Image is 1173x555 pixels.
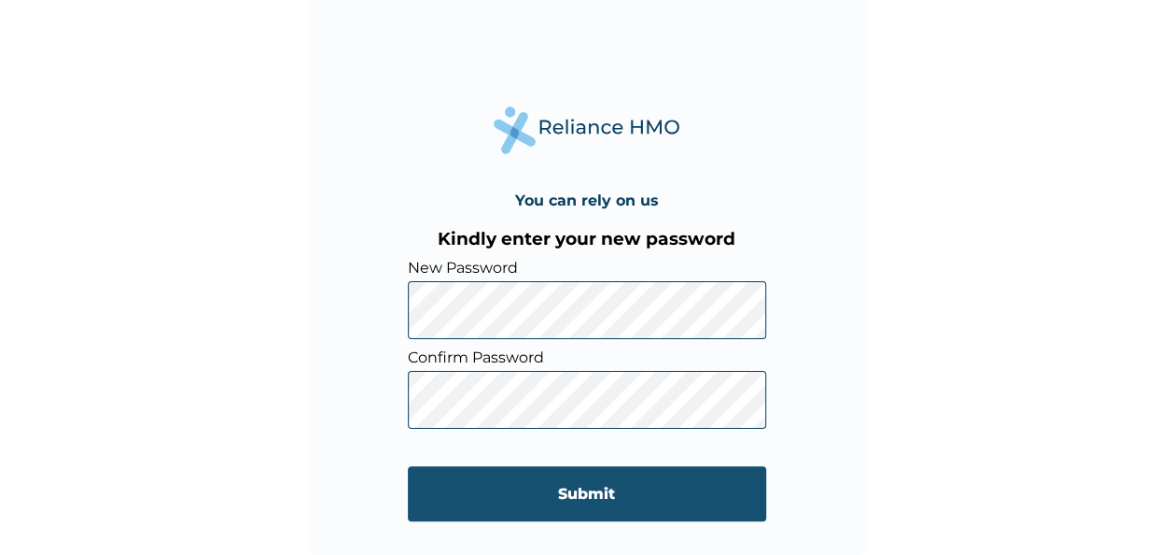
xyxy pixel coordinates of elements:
label: New Password [408,259,766,277]
img: Reliance Health's Logo [494,107,680,154]
input: Submit [408,466,766,521]
label: Confirm Password [408,349,766,366]
h4: You can rely on us [515,192,659,209]
h3: Kindly enter your new password [408,228,766,249]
